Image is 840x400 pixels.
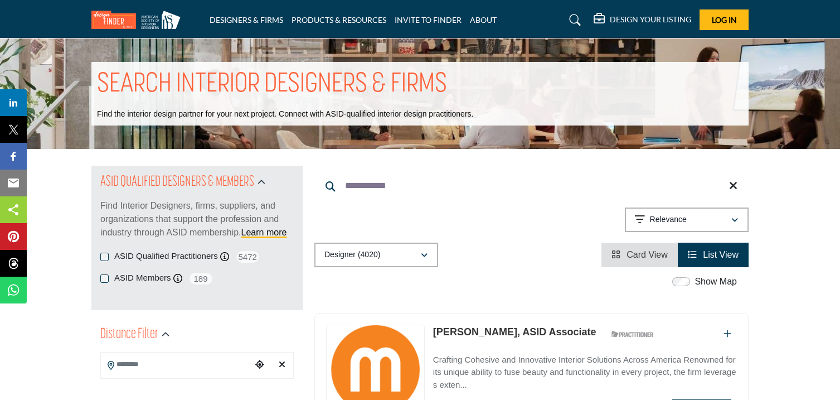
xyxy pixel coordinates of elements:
span: 5472 [235,250,260,264]
h2: ASID QUALIFIED DESIGNERS & MEMBERS [100,172,254,192]
p: Ale Pallisso, ASID Associate [433,325,596,340]
a: Add To List [724,329,731,339]
span: Log In [712,15,737,25]
a: [PERSON_NAME], ASID Associate [433,326,596,338]
a: DESIGNERS & FIRMS [210,15,283,25]
div: Clear search location [274,353,290,377]
button: Log In [700,9,749,30]
li: Card View [601,243,678,267]
label: Show Map [695,275,737,288]
h1: SEARCH INTERIOR DESIGNERS & FIRMS [97,68,447,102]
p: Find Interior Designers, firms, suppliers, and organizations that support the profession and indu... [100,199,294,239]
span: Card View [627,250,668,259]
h5: DESIGN YOUR LISTING [610,15,691,25]
a: Crafting Cohesive and Innovative Interior Solutions Across America Renowned for its unique abilit... [433,347,737,392]
a: View List [688,250,739,259]
p: Relevance [650,214,687,225]
label: ASID Qualified Practitioners [114,250,218,263]
input: ASID Qualified Practitioners checkbox [100,253,109,261]
img: Site Logo [91,11,186,29]
a: View Card [611,250,668,259]
span: List View [703,250,739,259]
p: Crafting Cohesive and Innovative Interior Solutions Across America Renowned for its unique abilit... [433,354,737,392]
input: Search Keyword [314,172,749,199]
div: DESIGN YOUR LISTING [594,13,691,27]
h2: Distance Filter [100,325,158,345]
div: Choose your current location [251,353,268,377]
span: 189 [188,272,213,286]
p: Designer (4020) [324,249,380,261]
a: ABOUT [470,15,497,25]
label: ASID Members [114,272,171,285]
input: Search Location [101,354,251,375]
a: Search [559,11,588,29]
input: ASID Members checkbox [100,274,109,283]
a: INVITE TO FINDER [395,15,462,25]
button: Relevance [625,208,749,232]
a: PRODUCTS & RESOURCES [292,15,386,25]
p: Find the interior design partner for your next project. Connect with ASID-qualified interior desi... [97,109,473,120]
button: Designer (4020) [314,243,438,267]
li: List View [678,243,749,267]
a: Learn more [241,228,287,237]
img: ASID Qualified Practitioners Badge Icon [607,327,657,341]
